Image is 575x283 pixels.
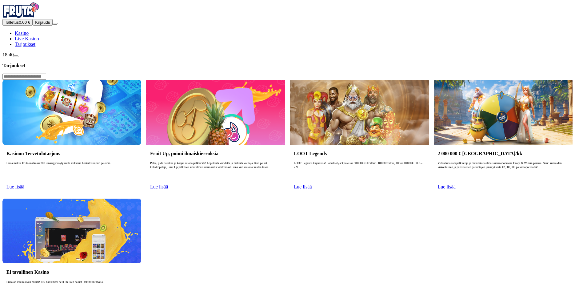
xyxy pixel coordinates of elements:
p: Lisää makua Fruta-matkaasi 200 ilmaispyöräytyksellä mikserin herkullisimpiin peleihin. [6,161,138,181]
span: Talletus [5,20,19,25]
h3: Tarjoukset [2,63,573,68]
span: 0.00 € [19,20,30,25]
a: Lue lisää [438,184,456,189]
button: live-chat [14,55,18,57]
a: Lue lisää [294,184,312,189]
nav: Primary [2,2,573,47]
a: Lue lisää [150,184,168,189]
button: Talletusplus icon0.00 € [2,19,33,26]
a: Fruta [2,14,39,19]
input: Search [2,74,46,80]
img: LOOT Legends [290,80,429,144]
img: 2 000 000 € Palkintopotti/kk [434,80,573,144]
a: Kasino [15,30,29,36]
h3: Kasinon Tervetulotarjous [6,151,138,156]
span: Kirjaudu [35,20,50,25]
p: Pelaa, pidä hauskaa ja korjaa satona palkkioita! Loputonta viihdettä ja makeita voittoja. Kun pel... [150,161,281,181]
h3: Ei tavallinen Kasino [6,269,138,275]
img: Kasinon Tervetulotarjous [2,80,141,144]
img: Ei tavallinen Kasino [2,199,141,263]
span: 18:40 [2,52,14,57]
p: LOOT Legends käynnissä! Lotsaloot‑jackpoteissa 50 000 € viikoittain. 10 000 voittaa, 10 vie 10 00... [294,161,425,181]
a: Tarjoukset [15,42,35,47]
img: Fruta [2,2,39,18]
p: Virkistäviä rahapalkintoja ja mehukkaita ilmaiskierrosbonuksia Drops & Winsin parissa. Nauti runs... [438,161,569,181]
img: Fruit Up, poimi ilmaiskierroksia [146,80,285,144]
a: Live Kasino [15,36,39,41]
button: menu [53,23,58,25]
nav: Main menu [2,30,573,47]
a: Lue lisää [6,184,24,189]
h3: 2 000 000 € [GEOGRAPHIC_DATA]/kk [438,151,569,156]
h3: Fruit Up, poimi ilmaiskierroksia [150,151,281,156]
button: Kirjaudu [33,19,53,26]
h3: LOOT Legends [294,151,425,156]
